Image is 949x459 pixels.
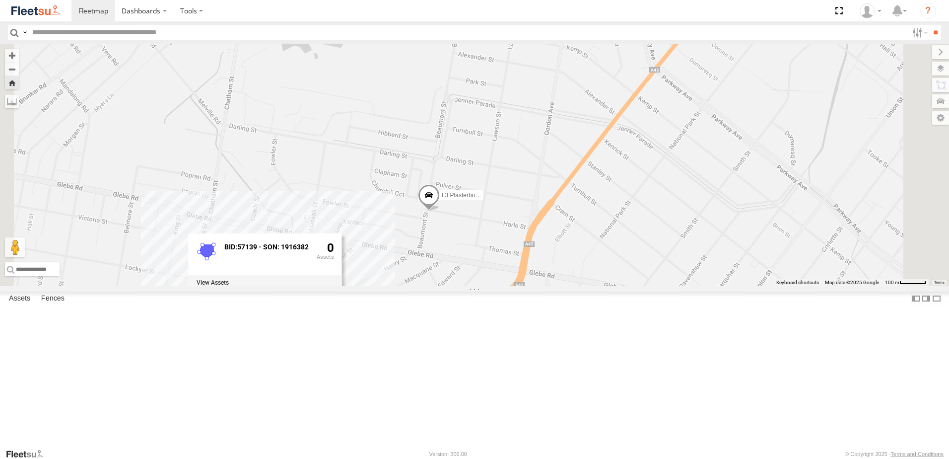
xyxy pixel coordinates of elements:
[5,94,19,108] label: Measure
[442,192,500,199] span: L3 Plasterboard Truck
[776,279,819,286] button: Keyboard shortcuts
[5,62,19,76] button: Zoom out
[317,241,334,273] div: 0
[934,281,945,285] a: Terms (opens in new tab)
[10,4,62,17] img: fleetsu-logo-horizontal.svg
[5,49,19,62] button: Zoom in
[21,25,29,40] label: Search Query
[5,449,51,459] a: Visit our Website
[911,292,921,306] label: Dock Summary Table to the Left
[429,451,467,457] div: Version: 306.00
[921,292,931,306] label: Dock Summary Table to the Right
[891,451,944,457] a: Terms and Conditions
[885,280,899,285] span: 100 m
[36,292,69,306] label: Fences
[224,243,309,251] div: Fence Name - BID:57139 - SON: 1916382
[908,25,930,40] label: Search Filter Options
[5,76,19,89] button: Zoom Home
[845,451,944,457] div: © Copyright 2025 -
[5,237,25,257] button: Drag Pegman onto the map to open Street View
[932,292,942,306] label: Hide Summary Table
[825,280,879,285] span: Map data ©2025 Google
[197,279,229,286] label: View assets associated with this fence
[856,3,885,18] div: Gary Hudson
[4,292,35,306] label: Assets
[882,279,929,286] button: Map Scale: 100 m per 50 pixels
[920,3,936,19] i: ?
[932,111,949,125] label: Map Settings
